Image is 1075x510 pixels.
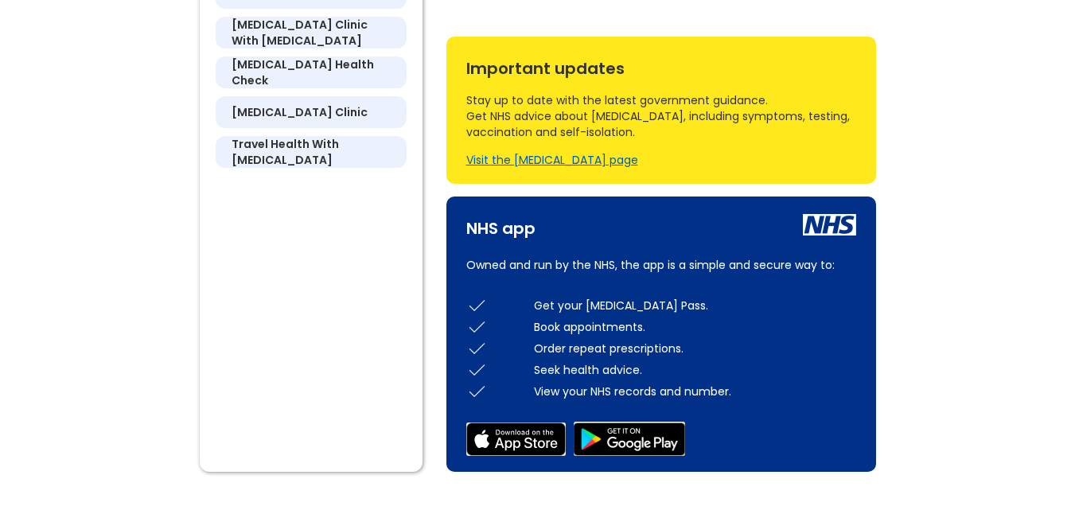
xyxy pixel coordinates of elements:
div: View your NHS records and number. [534,383,856,399]
div: Stay up to date with the latest government guidance. Get NHS advice about [MEDICAL_DATA], includi... [466,92,856,140]
div: Order repeat prescriptions. [534,341,856,356]
a: Visit the [MEDICAL_DATA] page [466,152,638,168]
img: check icon [466,337,488,359]
h5: travel health with [MEDICAL_DATA] [232,136,391,168]
div: NHS app [466,212,536,236]
img: check icon [466,380,488,402]
img: google play store icon [574,422,685,456]
img: app store icon [466,422,566,456]
div: Seek health advice. [534,362,856,378]
div: Book appointments. [534,319,856,335]
h5: [MEDICAL_DATA] clinic with [MEDICAL_DATA] [232,17,391,49]
img: nhs icon white [803,214,856,236]
img: check icon [466,294,488,316]
div: Important updates [466,53,856,76]
img: check icon [466,359,488,380]
h5: [MEDICAL_DATA] clinic [232,104,368,120]
p: Owned and run by the NHS, the app is a simple and secure way to: [466,255,856,274]
div: Get your [MEDICAL_DATA] Pass. [534,298,856,313]
img: check icon [466,316,488,337]
h5: [MEDICAL_DATA] health check [232,56,391,88]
